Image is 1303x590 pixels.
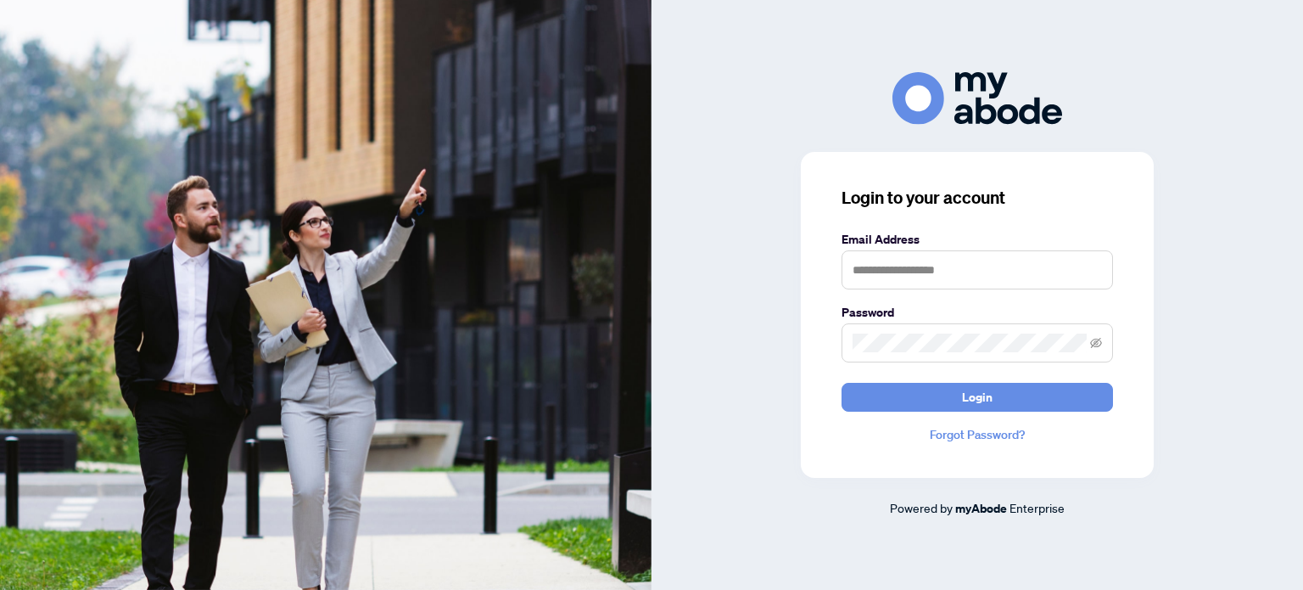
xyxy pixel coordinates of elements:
[842,425,1113,444] a: Forgot Password?
[890,500,953,515] span: Powered by
[842,383,1113,412] button: Login
[892,72,1062,124] img: ma-logo
[1009,500,1065,515] span: Enterprise
[1090,337,1102,349] span: eye-invisible
[955,499,1007,518] a: myAbode
[962,384,993,411] span: Login
[842,186,1113,210] h3: Login to your account
[842,230,1113,249] label: Email Address
[842,303,1113,322] label: Password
